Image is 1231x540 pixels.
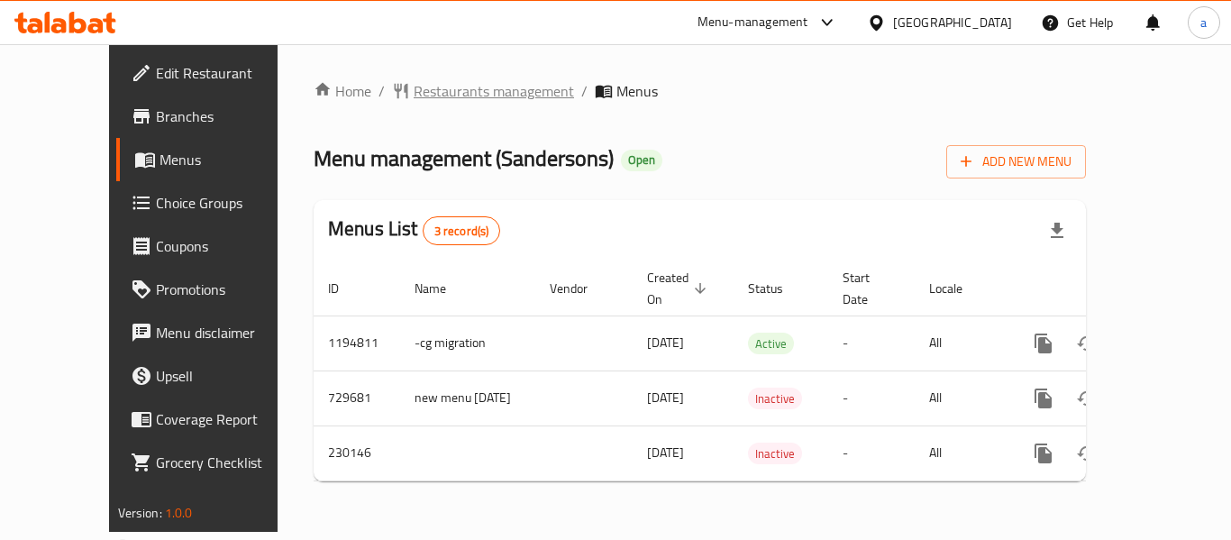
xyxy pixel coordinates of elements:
[314,426,400,481] td: 230146
[647,331,684,354] span: [DATE]
[828,426,915,481] td: -
[116,354,315,398] a: Upsell
[156,365,300,387] span: Upsell
[116,224,315,268] a: Coupons
[1022,432,1065,475] button: more
[748,278,807,299] span: Status
[1200,13,1207,32] span: a
[156,408,300,430] span: Coverage Report
[156,235,300,257] span: Coupons
[915,371,1008,426] td: All
[946,145,1086,178] button: Add New Menu
[415,278,470,299] span: Name
[748,444,802,464] span: Inactive
[423,216,501,245] div: Total records count
[1065,322,1108,365] button: Change Status
[748,443,802,464] div: Inactive
[392,80,574,102] a: Restaurants management
[156,62,300,84] span: Edit Restaurant
[1022,377,1065,420] button: more
[116,138,315,181] a: Menus
[378,80,385,102] li: /
[621,152,662,168] span: Open
[314,371,400,426] td: 729681
[314,80,1086,102] nav: breadcrumb
[156,105,300,127] span: Branches
[116,311,315,354] a: Menu disclaimer
[165,501,193,525] span: 1.0.0
[915,316,1008,371] td: All
[156,452,300,473] span: Grocery Checklist
[647,441,684,464] span: [DATE]
[1065,432,1108,475] button: Change Status
[915,426,1008,481] td: All
[400,371,535,426] td: new menu [DATE]
[328,215,500,245] h2: Menus List
[550,278,611,299] span: Vendor
[156,279,300,300] span: Promotions
[116,51,315,95] a: Edit Restaurant
[314,316,400,371] td: 1194811
[698,12,808,33] div: Menu-management
[314,80,371,102] a: Home
[116,268,315,311] a: Promotions
[1022,322,1065,365] button: more
[647,386,684,409] span: [DATE]
[156,192,300,214] span: Choice Groups
[116,398,315,441] a: Coverage Report
[893,13,1012,32] div: [GEOGRAPHIC_DATA]
[160,149,300,170] span: Menus
[621,150,662,171] div: Open
[116,181,315,224] a: Choice Groups
[828,371,915,426] td: -
[1065,377,1108,420] button: Change Status
[400,316,535,371] td: -cg migration
[314,261,1209,481] table: enhanced table
[116,95,315,138] a: Branches
[1008,261,1209,316] th: Actions
[328,278,362,299] span: ID
[843,267,893,310] span: Start Date
[748,334,794,354] span: Active
[616,80,658,102] span: Menus
[314,138,614,178] span: Menu management ( Sandersons )
[647,267,712,310] span: Created On
[156,322,300,343] span: Menu disclaimer
[116,441,315,484] a: Grocery Checklist
[118,501,162,525] span: Version:
[1035,209,1079,252] div: Export file
[414,80,574,102] span: Restaurants management
[929,278,986,299] span: Locale
[961,151,1071,173] span: Add New Menu
[581,80,588,102] li: /
[424,223,500,240] span: 3 record(s)
[748,389,802,409] span: Inactive
[828,316,915,371] td: -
